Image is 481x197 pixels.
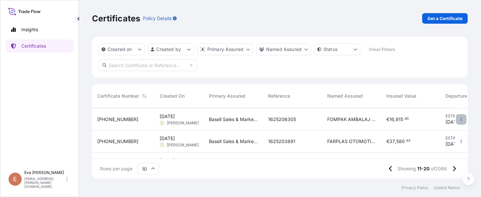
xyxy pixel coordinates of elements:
span: [DATE] [160,157,175,164]
span: 1625206305 [268,116,296,123]
span: Named Assured [327,93,363,99]
span: , [394,117,396,122]
p: Certificates [92,13,140,24]
a: Privacy Policy [401,185,428,190]
span: [PHONE_NUMBER] [97,138,138,145]
span: [DATE] [160,113,175,120]
p: Get a Certificate [427,15,463,22]
a: Get a Certificate [422,13,468,24]
span: SA [160,120,164,126]
p: Policy Details [143,15,172,22]
span: 580 [396,139,405,144]
span: 93 [406,140,410,142]
span: E [13,176,17,183]
span: . [405,140,406,142]
span: 80 [405,118,409,120]
button: Sort [140,92,148,100]
span: Primary Assured [209,93,245,99]
span: 16 [389,117,394,122]
a: Certificates [6,39,73,53]
p: Clear Filters [369,46,395,53]
span: SA [160,142,164,148]
span: , [395,139,396,144]
a: Insights [6,23,73,36]
p: Eva [PERSON_NAME] [24,170,65,175]
input: Search Certificate or Reference... [99,59,197,71]
span: 11-20 [418,165,430,172]
span: Basell Sales & Marketing BV [209,116,258,123]
span: [PERSON_NAME] [167,120,199,126]
a: Cookie Notice [434,185,460,190]
span: Certificate Number [97,93,139,99]
span: FOMPAK AMBALAJ VE POLIURETAN SAN. [MEDICAL_DATA]. A.S [327,116,376,123]
span: 1625203891 [268,138,295,145]
span: Basell Sales & Marketing BV [209,138,258,145]
p: Insights [21,26,38,33]
span: [DATE] [160,135,175,142]
span: Insured Value [386,93,416,99]
span: [DATE] [446,119,461,125]
span: 37 [389,139,395,144]
span: Created On [160,93,185,99]
button: createdBy Filter options [148,43,194,55]
p: [EMAIL_ADDRESS][PERSON_NAME][DOMAIN_NAME] [24,177,65,188]
span: Departure [446,93,467,99]
button: certificateStatus Filter options [314,43,360,55]
button: Clear Filters [364,44,401,55]
span: Reference [268,93,290,99]
span: € [386,139,389,144]
span: € [386,117,389,122]
p: Status [323,46,337,53]
button: distributor Filter options [197,43,253,55]
button: createdOn Filter options [99,43,145,55]
p: Created by [156,46,181,53]
span: . [403,118,404,120]
span: 915 [396,117,403,122]
span: [PHONE_NUMBER] [97,116,138,123]
span: Rows per page [100,165,132,172]
span: Showing [398,165,416,172]
p: Named Assured [266,46,302,53]
span: [PERSON_NAME] [167,142,199,148]
span: [DATE] [446,141,461,147]
p: Created on [107,46,132,53]
p: Certificates [21,43,46,49]
span: FARPLAS OTOMOTIV A.S [327,138,376,145]
button: cargoOwner Filter options [256,43,311,55]
p: Primary Assured [207,46,243,53]
span: of 2086 [431,165,447,172]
